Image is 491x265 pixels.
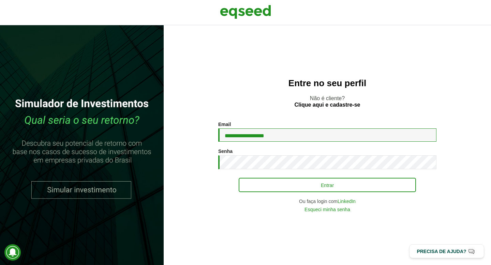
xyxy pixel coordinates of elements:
p: Não é cliente? [177,95,477,108]
div: Ou faça login com [218,199,436,204]
img: EqSeed Logo [220,3,271,20]
a: Clique aqui e cadastre-se [295,102,360,108]
label: Email [218,122,231,127]
label: Senha [218,149,233,154]
a: LinkedIn [338,199,356,204]
h2: Entre no seu perfil [177,78,477,88]
button: Entrar [239,178,416,192]
a: Esqueci minha senha [304,207,350,212]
